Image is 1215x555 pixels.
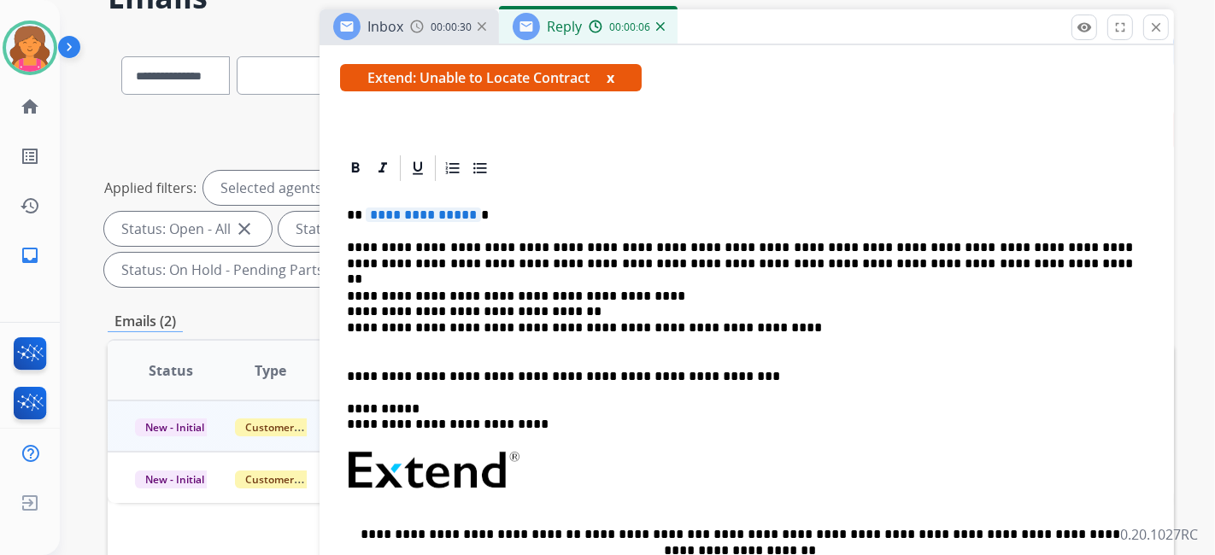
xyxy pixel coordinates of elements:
div: Status: New - Initial [279,212,459,246]
mat-icon: inbox [20,245,40,266]
span: New - Initial [135,470,214,488]
p: 0.20.1027RC [1120,524,1198,545]
div: Status: Open - All [104,212,272,246]
span: Reply [547,17,582,36]
div: Selected agents: 1 [203,171,354,205]
div: Underline [405,155,431,181]
mat-icon: list_alt [20,146,40,166]
span: Inbox [367,17,403,36]
img: avatar [6,24,54,72]
mat-icon: history [20,196,40,216]
div: Status: On Hold - Pending Parts [104,253,365,287]
span: New - Initial [135,418,214,436]
span: Extend: Unable to Locate Contract [340,64,642,91]
span: 00:00:30 [431,20,472,34]
div: Italic [370,155,396,181]
mat-icon: close [234,219,255,239]
span: Status [149,360,193,381]
div: Bullet List [467,155,493,181]
span: Customer Support [235,418,346,436]
mat-icon: remove_red_eye [1077,20,1092,35]
mat-icon: home [20,96,40,117]
div: Ordered List [440,155,466,181]
div: Bold [343,155,368,181]
span: 00:00:06 [609,20,650,34]
mat-icon: fullscreen [1112,20,1128,35]
span: Customer Support [235,470,346,488]
span: Type [255,360,287,381]
mat-icon: close [1148,20,1164,35]
p: Emails (2) [108,311,183,332]
p: Applied filters: [104,178,197,198]
button: x [607,67,614,88]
